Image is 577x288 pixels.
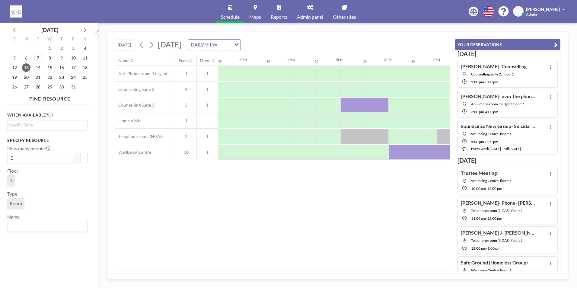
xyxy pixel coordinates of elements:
div: 30 [266,59,270,63]
span: 1 [197,149,218,155]
span: Counselling Suite 2, floor: 1 [471,72,514,76]
button: YOUR RESERVATIONS [455,39,560,50]
span: Reports [271,14,287,19]
span: Wellbeing Centre [115,149,151,155]
div: T [56,36,67,43]
button: + [80,153,88,163]
img: organization-logo [10,5,22,18]
div: 30 [411,59,415,63]
div: Search for option [8,120,87,130]
div: [DATE] [41,26,58,34]
span: Sunday, October 26, 2025 [10,83,19,91]
div: 30 [218,59,222,63]
span: 5:00 PM [471,139,484,144]
span: Abi- Phone room if urgent, floor: 1 [471,102,525,106]
span: Maps [249,14,261,19]
span: Wednesday, October 29, 2025 [46,83,54,91]
div: Seats [179,58,189,63]
span: - [484,110,485,114]
span: Monday, October 20, 2025 [22,73,30,82]
span: Other sites [333,14,356,19]
span: - [484,80,485,84]
span: Wednesday, October 15, 2025 [46,63,54,72]
span: Admin [526,12,537,17]
span: Counselling Suite 3 [115,102,154,108]
input: Search for option [219,41,231,49]
h4: Trustee Meeting [461,170,497,176]
span: 4:00 PM [485,110,498,114]
span: Schedule [221,14,240,19]
span: 11:00 AM [471,216,486,221]
span: 2:00 PM [471,80,484,84]
span: 3:00 PM [485,80,498,84]
span: - [486,216,487,221]
span: Abi- Phone room if urgent [115,71,167,76]
span: Thursday, October 23, 2025 [57,73,66,82]
span: 1 [176,71,196,76]
span: Home Visits [115,118,141,123]
span: 2 [176,134,196,139]
input: Search for option [8,222,84,230]
span: Saturday, October 4, 2025 [81,44,89,53]
span: - [197,118,218,123]
label: Floor [7,168,18,174]
span: 6:30 PM [485,139,498,144]
span: 1 [197,102,218,108]
span: Monday, October 6, 2025 [22,54,30,62]
span: Wednesday, October 1, 2025 [46,44,54,53]
span: 12:00 PM [487,216,502,221]
span: Sunday, October 5, 2025 [10,54,19,62]
span: - [486,186,487,191]
span: Thursday, October 30, 2025 [57,83,66,91]
span: Thursday, October 2, 2025 [57,44,66,53]
span: every week [DATE] until [DATE] [471,146,521,151]
span: Friday, October 31, 2025 [69,83,78,91]
span: Telephone room (NGAS), floor: 1 [471,238,523,243]
span: 1 [197,87,218,92]
span: Counselling Suite 2 [115,87,154,92]
div: 6PM [384,57,392,62]
span: Friday, October 17, 2025 [69,63,78,72]
span: Telephone room (NGAS) [115,134,164,139]
span: 10:00 AM [471,186,486,191]
div: 7PM [432,57,440,62]
div: 30 [363,59,367,63]
button: [DATE] [115,40,134,50]
span: Saturday, October 18, 2025 [81,63,89,72]
div: 30 [315,59,318,63]
span: Monday, October 27, 2025 [22,83,30,91]
h3: [DATE] [457,50,558,58]
span: 1 [10,178,12,183]
span: 1 [197,71,218,76]
span: Tuesday, October 21, 2025 [34,73,42,82]
span: 5 [176,102,196,108]
h4: FIND RESOURCE [7,93,92,102]
div: Floor [200,58,210,63]
div: M [21,36,32,43]
label: Type [7,191,17,197]
h4: [PERSON_NAME]- Counselling [461,63,527,69]
span: Friday, October 10, 2025 [69,54,78,62]
div: Search for option [188,40,241,50]
span: 1 [176,118,196,123]
span: Monday, October 13, 2025 [22,63,30,72]
div: T [32,36,44,43]
span: Friday, October 3, 2025 [69,44,78,53]
span: 1:00 PM [487,246,500,251]
span: Wednesday, October 8, 2025 [46,54,54,62]
span: Thursday, October 16, 2025 [57,63,66,72]
span: Tuesday, October 28, 2025 [34,83,42,91]
input: Search for option [8,122,84,128]
div: W [44,36,56,43]
div: S [79,36,91,43]
h4: Safe Ground (Homeless Group) [461,260,528,266]
span: Tuesday, October 14, 2025 [34,63,42,72]
label: How many people? [7,146,51,152]
h4: [PERSON_NAME]- Phone- [PERSON_NAME] [461,200,536,206]
span: Wellbeing Centre, floor: 1 [471,178,512,183]
button: - [73,153,80,163]
span: [DATE] [158,40,182,49]
span: 3:00 PM [471,110,484,114]
span: Wellbeing Centre, floor: 1 [471,132,512,136]
span: Telephone room (NGAS), floor: 1 [471,208,523,213]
